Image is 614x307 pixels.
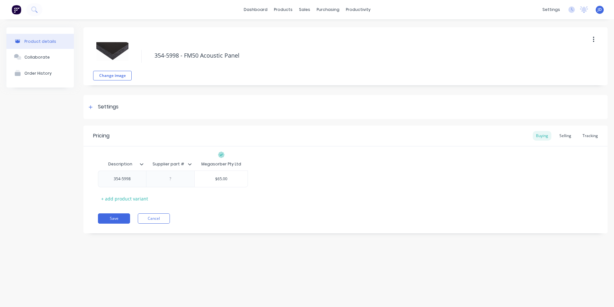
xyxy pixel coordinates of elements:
[138,213,170,224] button: Cancel
[12,5,21,14] img: Factory
[533,131,551,141] div: Buying
[598,7,602,13] span: JD
[201,161,241,167] div: Megasorber Pty Ltd
[6,34,74,49] button: Product details
[24,39,56,44] div: Product details
[296,5,313,14] div: sales
[98,156,142,172] div: Description
[271,5,296,14] div: products
[93,132,110,140] div: Pricing
[96,35,128,68] img: file
[98,171,248,187] div: 354-5998$65.00
[343,5,374,14] div: productivity
[146,158,194,171] div: Supplier part #
[24,55,50,60] div: Collaborate
[98,213,130,224] button: Save
[24,71,52,76] div: Order History
[195,171,248,187] div: $65.00
[556,131,575,141] div: Selling
[579,131,601,141] div: Tracking
[93,71,132,80] button: Change image
[151,48,555,63] textarea: 354-5998 - FM50 Acoustic Panel
[98,103,118,111] div: Settings
[241,5,271,14] a: dashboard
[98,194,151,204] div: + add product variant
[106,175,138,183] div: 354-5998
[313,5,343,14] div: purchasing
[146,156,190,172] div: Supplier part #
[93,32,132,80] div: fileChange image
[98,158,146,171] div: Description
[539,5,563,14] div: settings
[6,49,74,65] button: Collaborate
[6,65,74,81] button: Order History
